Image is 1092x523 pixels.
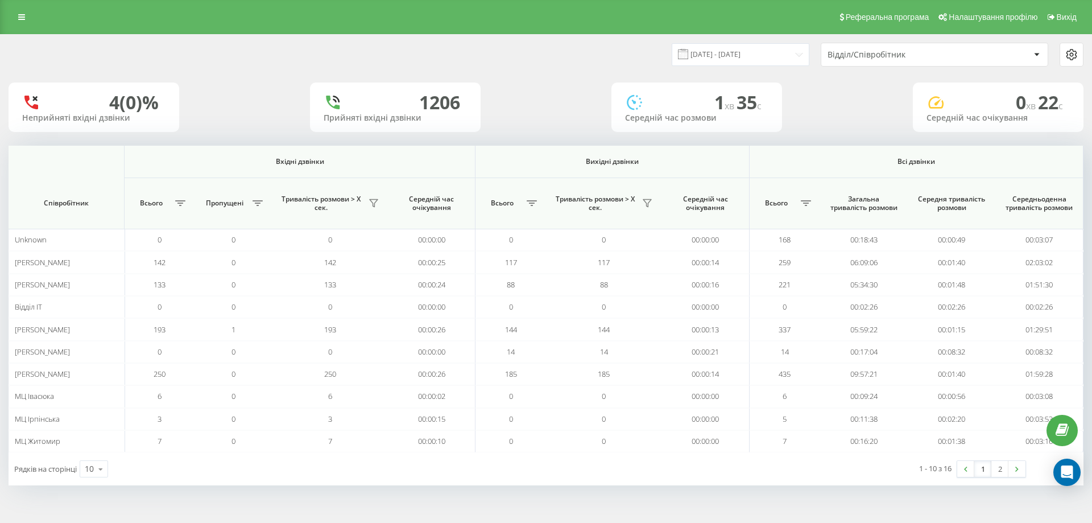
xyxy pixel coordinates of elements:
[820,274,908,296] td: 05:34:30
[714,90,737,114] span: 1
[158,436,162,446] span: 7
[995,274,1083,296] td: 01:51:30
[995,251,1083,273] td: 02:03:02
[22,113,166,123] div: Неприйняті вхідні дзвінки
[507,279,515,290] span: 88
[15,324,70,335] span: [PERSON_NAME]
[662,430,750,452] td: 00:00:00
[602,302,606,312] span: 0
[671,195,739,212] span: Середній час очікування
[602,414,606,424] span: 0
[991,461,1008,477] a: 2
[919,463,952,474] div: 1 - 10 з 16
[820,385,908,407] td: 00:09:24
[328,414,332,424] span: 3
[995,229,1083,251] td: 00:03:07
[779,279,791,290] span: 221
[662,363,750,385] td: 00:00:14
[783,391,787,401] span: 6
[783,302,787,312] span: 0
[600,347,608,357] span: 14
[725,100,737,112] span: хв
[779,234,791,245] span: 168
[15,279,70,290] span: [PERSON_NAME]
[846,13,929,22] span: Реферальна програма
[820,229,908,251] td: 00:18:43
[757,100,762,112] span: c
[602,391,606,401] span: 0
[820,341,908,363] td: 00:17:04
[949,13,1037,22] span: Налаштування профілю
[231,436,235,446] span: 0
[388,274,475,296] td: 00:00:24
[398,195,466,212] span: Середній час очікування
[1016,90,1038,114] span: 0
[388,318,475,340] td: 00:00:26
[494,157,730,166] span: Вихідні дзвінки
[600,279,608,290] span: 88
[598,257,610,267] span: 117
[324,257,336,267] span: 142
[328,436,332,446] span: 7
[771,157,1061,166] span: Всі дзвінки
[828,50,963,60] div: Відділ/Співробітник
[231,234,235,245] span: 0
[158,414,162,424] span: 3
[15,391,54,401] span: МЦ Івасюка
[820,408,908,430] td: 00:11:38
[200,199,249,208] span: Пропущені
[158,391,162,401] span: 6
[783,436,787,446] span: 7
[908,408,995,430] td: 00:02:20
[15,369,70,379] span: [PERSON_NAME]
[507,347,515,357] span: 14
[231,302,235,312] span: 0
[388,251,475,273] td: 00:00:25
[15,436,60,446] span: МЦ Житомир
[1057,13,1077,22] span: Вихід
[625,113,768,123] div: Середній час розмови
[231,369,235,379] span: 0
[598,324,610,335] span: 144
[231,347,235,357] span: 0
[1026,100,1038,112] span: хв
[820,318,908,340] td: 05:59:22
[917,195,986,212] span: Середня тривалість розмови
[552,195,639,212] span: Тривалість розмови > Х сек.
[15,257,70,267] span: [PERSON_NAME]
[324,369,336,379] span: 250
[324,279,336,290] span: 133
[158,234,162,245] span: 0
[15,347,70,357] span: [PERSON_NAME]
[995,341,1083,363] td: 00:08:32
[908,385,995,407] td: 00:00:56
[509,391,513,401] span: 0
[388,408,475,430] td: 00:00:15
[481,199,523,208] span: Всього
[908,363,995,385] td: 00:01:40
[505,369,517,379] span: 185
[15,414,60,424] span: МЦ Ірпінська
[737,90,762,114] span: 35
[231,324,235,335] span: 1
[662,274,750,296] td: 00:00:16
[154,324,166,335] span: 193
[419,92,460,113] div: 1206
[509,234,513,245] span: 0
[15,302,42,312] span: Відділ ІТ
[15,234,47,245] span: Unknown
[662,251,750,273] td: 00:00:14
[779,369,791,379] span: 435
[1058,100,1063,112] span: c
[926,113,1070,123] div: Середній час очікування
[662,229,750,251] td: 00:00:00
[388,296,475,318] td: 00:00:00
[820,251,908,273] td: 06:09:06
[820,430,908,452] td: 00:16:20
[388,363,475,385] td: 00:00:26
[85,463,94,475] div: 10
[779,324,791,335] span: 337
[908,430,995,452] td: 00:01:38
[783,414,787,424] span: 5
[154,369,166,379] span: 250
